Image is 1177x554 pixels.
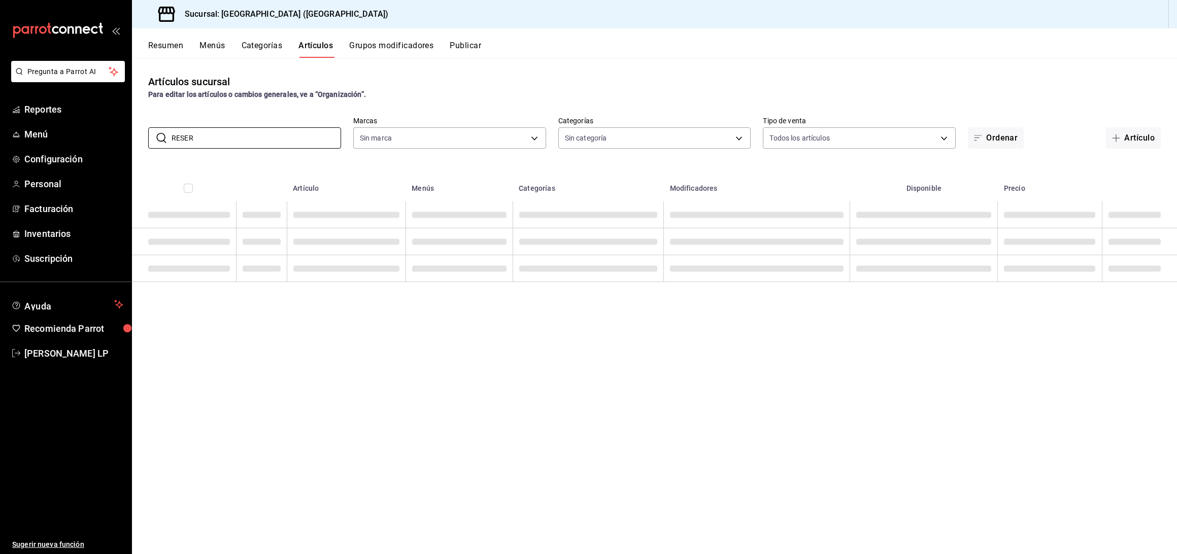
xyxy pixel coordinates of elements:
span: Sin categoría [565,133,607,143]
label: Tipo de venta [763,117,956,124]
h3: Sucursal: [GEOGRAPHIC_DATA] ([GEOGRAPHIC_DATA]) [177,8,388,20]
th: Disponible [850,169,998,201]
button: Ordenar [968,127,1024,149]
span: [PERSON_NAME] LP [24,347,123,360]
div: Artículos sucursal [148,74,230,89]
span: Menú [24,127,123,141]
span: Suscripción [24,252,123,265]
button: Grupos modificadores [349,41,433,58]
input: Buscar artículo [172,128,341,148]
span: Sin marca [360,133,392,143]
span: Personal [24,177,123,191]
span: Sugerir nueva función [12,539,123,550]
strong: Para editar los artículos o cambios generales, ve a “Organización”. [148,90,366,98]
button: Artículo [1106,127,1161,149]
button: Resumen [148,41,183,58]
span: Pregunta a Parrot AI [27,66,109,77]
div: navigation tabs [148,41,1177,58]
span: Recomienda Parrot [24,322,123,335]
span: Facturación [24,202,123,216]
a: Pregunta a Parrot AI [7,74,125,84]
th: Artículo [287,169,406,201]
button: Menús [199,41,225,58]
th: Modificadores [664,169,850,201]
span: Todos los artículos [769,133,830,143]
label: Categorías [558,117,751,124]
button: Artículos [298,41,333,58]
th: Menús [406,169,513,201]
label: Marcas [353,117,546,124]
th: Categorías [513,169,663,201]
span: Ayuda [24,298,110,310]
span: Inventarios [24,227,123,240]
th: Precio [998,169,1102,201]
button: Categorías [242,41,283,58]
span: Configuración [24,152,123,166]
button: open_drawer_menu [112,26,120,34]
button: Publicar [450,41,481,58]
button: Pregunta a Parrot AI [11,61,125,82]
span: Reportes [24,102,123,116]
